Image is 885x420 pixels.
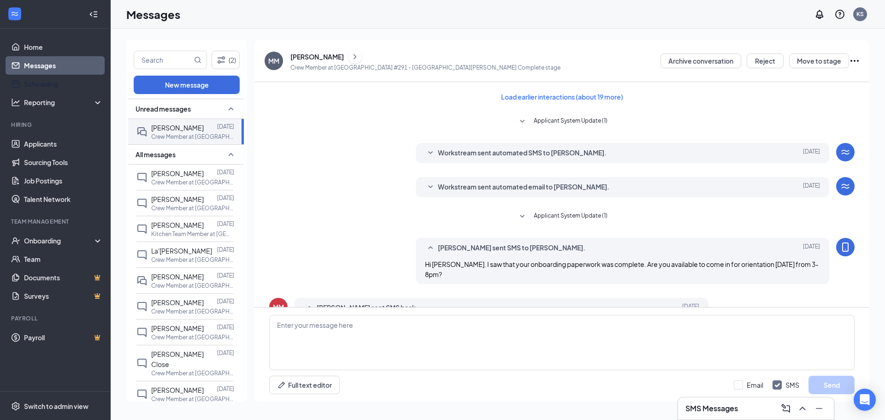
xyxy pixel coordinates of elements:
[277,380,286,390] svg: Pen
[217,323,234,331] p: [DATE]
[803,243,820,254] span: [DATE]
[151,124,204,132] span: [PERSON_NAME]
[24,250,103,268] a: Team
[151,282,234,290] p: Crew Member at [GEOGRAPHIC_DATA] #291 - [GEOGRAPHIC_DATA][PERSON_NAME]
[517,116,608,127] button: SmallChevronDownApplicant System Update (1)
[24,153,103,172] a: Sourcing Tools
[803,148,820,159] span: [DATE]
[151,333,234,341] p: Crew Member at [GEOGRAPHIC_DATA][PERSON_NAME] #325 - [GEOGRAPHIC_DATA]
[217,349,234,357] p: [DATE]
[212,51,240,69] button: Filter (2)
[348,50,362,64] button: ChevronRight
[151,369,234,377] p: Crew Member at [GEOGRAPHIC_DATA] #291 - [GEOGRAPHIC_DATA][PERSON_NAME]
[151,221,204,229] span: [PERSON_NAME]
[136,150,176,159] span: All messages
[273,302,284,312] div: MM
[136,198,147,209] svg: ChatInactive
[151,195,204,203] span: [PERSON_NAME]
[217,297,234,305] p: [DATE]
[24,75,103,93] a: Scheduling
[136,327,147,338] svg: ChatInactive
[789,53,849,68] button: Move to stage
[425,260,819,278] span: Hi [PERSON_NAME]. I saw that your onboarding paperwork was complete. Are you available to come in...
[814,9,825,20] svg: Notifications
[24,287,103,305] a: SurveysCrown
[24,236,95,245] div: Onboarding
[134,76,240,94] button: New message
[780,403,791,414] svg: ComposeMessage
[151,256,234,264] p: Crew Member at [GEOGRAPHIC_DATA] #291 - [GEOGRAPHIC_DATA][PERSON_NAME]
[834,9,845,20] svg: QuestionInfo
[136,172,147,183] svg: ChatInactive
[217,123,234,130] p: [DATE]
[136,126,147,137] svg: DoubleChat
[795,401,810,416] button: ChevronUp
[438,182,609,193] span: Workstream sent automated email to [PERSON_NAME].
[217,385,234,393] p: [DATE]
[151,308,234,315] p: Crew Member at [GEOGRAPHIC_DATA] #291 - [GEOGRAPHIC_DATA][PERSON_NAME]
[24,402,88,411] div: Switch to admin view
[11,236,20,245] svg: UserCheck
[136,224,147,235] svg: ChatInactive
[290,52,344,61] div: [PERSON_NAME]
[682,302,699,314] span: [DATE]
[134,51,192,69] input: Search
[840,147,851,158] svg: WorkstreamLogo
[747,53,784,68] button: Reject
[151,272,204,281] span: [PERSON_NAME]
[24,38,103,56] a: Home
[517,211,528,222] svg: SmallChevronDown
[685,403,738,414] h3: SMS Messages
[217,220,234,228] p: [DATE]
[814,403,825,414] svg: Minimize
[151,350,204,368] span: [PERSON_NAME] Close
[840,181,851,192] svg: WorkstreamLogo
[517,211,608,222] button: SmallChevronDownApplicant System Update (1)
[317,302,418,314] span: [PERSON_NAME] sent SMS back.
[803,182,820,193] span: [DATE]
[194,56,201,64] svg: MagnifyingGlass
[534,116,608,127] span: Applicant System Update (1)
[217,246,234,254] p: [DATE]
[268,56,279,65] div: MM
[856,10,864,18] div: KS
[304,302,315,314] svg: SmallChevronUp
[797,403,808,414] svg: ChevronUp
[136,249,147,260] svg: ChatInactive
[151,230,234,238] p: Kitchen Team Member at [GEOGRAPHIC_DATA] #291 - [GEOGRAPHIC_DATA][PERSON_NAME]
[11,314,101,322] div: Payroll
[126,6,180,22] h1: Messages
[136,358,147,369] svg: ChatInactive
[11,121,101,129] div: Hiring
[840,242,851,253] svg: MobileSms
[151,133,234,141] p: Crew Member at [GEOGRAPHIC_DATA] #291 - [GEOGRAPHIC_DATA][PERSON_NAME]
[151,386,204,394] span: [PERSON_NAME]
[151,204,234,212] p: Crew Member at [GEOGRAPHIC_DATA] #291 - [GEOGRAPHIC_DATA][PERSON_NAME]
[493,89,631,104] button: Load earlier interactions (about 19 more)
[854,389,876,411] div: Open Intercom Messenger
[350,51,360,62] svg: ChevronRight
[534,211,608,222] span: Applicant System Update (1)
[438,243,585,254] span: [PERSON_NAME] sent SMS to [PERSON_NAME].
[24,56,103,75] a: Messages
[216,54,227,65] svg: Filter
[136,275,147,286] svg: DoubleChat
[151,298,204,307] span: [PERSON_NAME]
[10,9,19,18] svg: WorkstreamLogo
[425,148,436,159] svg: SmallChevronDown
[136,301,147,312] svg: ChatInactive
[225,103,236,114] svg: SmallChevronUp
[136,104,191,113] span: Unread messages
[136,389,147,400] svg: ChatInactive
[517,116,528,127] svg: SmallChevronDown
[89,10,98,19] svg: Collapse
[151,169,204,177] span: [PERSON_NAME]
[217,272,234,279] p: [DATE]
[151,247,212,255] span: La'[PERSON_NAME]
[11,402,20,411] svg: Settings
[438,148,607,159] span: Workstream sent automated SMS to [PERSON_NAME].
[217,194,234,202] p: [DATE]
[225,149,236,160] svg: SmallChevronUp
[269,376,340,394] button: Full text editorPen
[24,268,103,287] a: DocumentsCrown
